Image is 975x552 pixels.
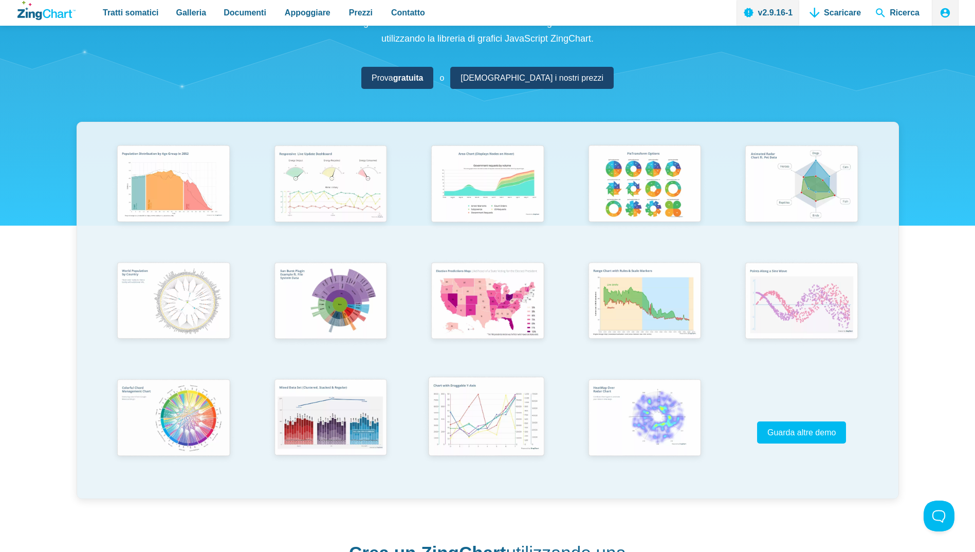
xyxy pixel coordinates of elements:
img: Animated Radar Chart ft. Pet Data [739,140,864,230]
strong: gratuita [393,73,424,82]
a: Sun Burst Plugin Example ft. File System Data [252,257,409,374]
a: Chart with Draggable Y-Axis [409,374,566,491]
img: Area Chart (Displays Nodes on Hover) [425,140,550,230]
a: Area Chart (Displays Nodes on Hover) [409,140,566,257]
span: [DEMOGRAPHIC_DATA] i nostri prezzi [461,71,603,85]
a: Heatmap Over Radar Chart [566,374,723,491]
a: Mixed Data Set (Clustered, Stacked, and Regular) [252,374,409,491]
span: Appoggiare [285,6,330,20]
img: Heatmap Over Radar Chart [582,374,707,464]
img: Responsive Live Update Dashboard [268,140,393,230]
p: Crea grafici animati e interattivi con centinaia di migliaia di record di dati utilizzando la lib... [334,15,642,46]
iframe: Toggle Customer Support [924,501,954,531]
span: Contatto [391,6,425,20]
a: Guarda altre demo [757,421,846,444]
span: Galleria [176,6,206,20]
a: [DEMOGRAPHIC_DATA] i nostri prezzi [450,67,614,89]
a: Animated Radar Chart ft. Pet Data [723,140,880,257]
img: Range Chart with Rultes & Scale Markers [582,257,707,347]
img: World Population by Country [111,257,236,347]
img: Mixed Data Set (Clustered, Stacked, and Regular) [268,374,393,464]
span: Prova [372,71,423,85]
img: Election Predictions Map [425,257,550,347]
span: Prezzi [349,6,373,20]
a: ZingChart Logo. Click to return to the homepage [17,1,76,20]
img: Population Distribution by Age Group in 2052 [111,140,236,230]
a: Pie Transform Options [566,140,723,257]
a: Points Along a Sine Wave [723,257,880,374]
a: Responsive Live Update Dashboard [252,140,409,257]
a: Population Distribution by Age Group in 2052 [95,140,252,257]
span: Tratti somatici [103,6,158,20]
a: Range Chart with Rultes & Scale Markers [566,257,723,374]
img: Colorful Chord Management Chart [111,374,236,464]
span: o [439,71,444,85]
a: World Population by Country [95,257,252,374]
img: Pie Transform Options [582,140,707,230]
a: Provagratuita [361,67,433,89]
img: Points Along a Sine Wave [739,257,864,347]
span: Documenti [224,6,266,20]
a: Colorful Chord Management Chart [95,374,252,491]
a: Election Predictions Map [409,257,566,374]
span: Guarda altre demo [767,428,836,437]
img: Chart with Draggable Y-Axis [422,372,551,464]
img: Sun Burst Plugin Example ft. File System Data [268,257,393,347]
